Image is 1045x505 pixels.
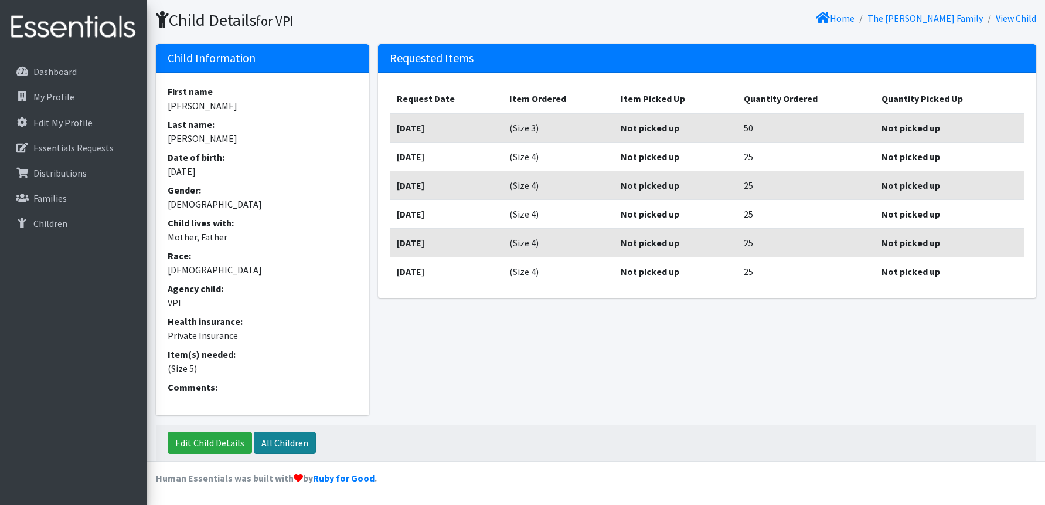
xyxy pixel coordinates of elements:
[621,151,679,162] b: Not picked up
[881,151,940,162] b: Not picked up
[33,91,74,103] p: My Profile
[378,44,1036,73] h5: Requested Items
[397,151,424,162] b: [DATE]
[156,10,592,30] h1: Child Details
[156,472,377,484] strong: Human Essentials was built with by .
[502,257,614,286] td: (Size 4)
[502,199,614,228] td: (Size 4)
[5,85,142,109] a: My Profile
[614,84,737,113] th: Item Picked Up
[254,432,316,454] a: All Children
[874,84,1024,113] th: Quantity Picked Up
[33,66,77,77] p: Dashboard
[397,179,424,191] b: [DATE]
[737,171,874,199] td: 25
[881,266,940,277] b: Not picked up
[168,296,358,310] dd: VPI
[168,230,358,244] dd: Mother, Father
[168,361,358,375] dd: (Size 5)
[168,347,358,361] dt: Item(s) needed:
[881,237,940,249] b: Not picked up
[737,84,874,113] th: Quantity Ordered
[33,142,114,154] p: Essentials Requests
[737,113,874,143] td: 50
[621,208,679,220] b: Not picked up
[737,142,874,171] td: 25
[621,266,679,277] b: Not picked up
[996,12,1036,24] a: View Child
[156,44,369,73] h5: Child Information
[5,187,142,210] a: Families
[502,228,614,257] td: (Size 4)
[313,472,375,484] a: Ruby for Good
[168,183,358,197] dt: Gender:
[168,328,358,343] dd: Private Insurance
[5,60,142,83] a: Dashboard
[737,257,874,286] td: 25
[168,117,358,131] dt: Last name:
[397,208,424,220] b: [DATE]
[168,131,358,145] dd: [PERSON_NAME]
[5,212,142,235] a: Children
[397,266,424,277] b: [DATE]
[737,228,874,257] td: 25
[33,192,67,204] p: Families
[621,179,679,191] b: Not picked up
[33,117,93,128] p: Edit My Profile
[168,263,358,277] dd: [DEMOGRAPHIC_DATA]
[5,136,142,160] a: Essentials Requests
[502,113,614,143] td: (Size 3)
[502,84,614,113] th: Item Ordered
[168,314,358,328] dt: Health insurance:
[5,8,142,47] img: HumanEssentials
[737,199,874,228] td: 25
[5,111,142,134] a: Edit My Profile
[168,164,358,178] dd: [DATE]
[502,171,614,199] td: (Size 4)
[33,218,67,229] p: Children
[168,432,252,454] a: Edit Child Details
[168,197,358,211] dd: [DEMOGRAPHIC_DATA]
[168,150,358,164] dt: Date of birth:
[5,161,142,185] a: Distributions
[168,84,358,99] dt: First name
[33,167,87,179] p: Distributions
[168,282,358,296] dt: Agency child:
[816,12,855,24] a: Home
[168,380,358,394] dt: Comments:
[168,99,358,113] dd: [PERSON_NAME]
[502,142,614,171] td: (Size 4)
[256,12,294,29] small: for VPI
[390,84,503,113] th: Request Date
[621,122,679,134] b: Not picked up
[168,249,358,263] dt: Race:
[867,12,983,24] a: The [PERSON_NAME] Family
[881,208,940,220] b: Not picked up
[621,237,679,249] b: Not picked up
[881,122,940,134] b: Not picked up
[397,237,424,249] b: [DATE]
[881,179,940,191] b: Not picked up
[168,216,358,230] dt: Child lives with:
[397,122,424,134] b: [DATE]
